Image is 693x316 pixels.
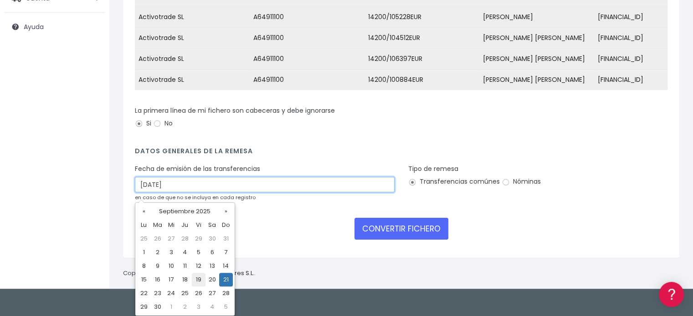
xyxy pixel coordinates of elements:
th: Mi [164,218,178,232]
td: Activotrade SL [135,70,250,90]
td: 11 [178,259,192,273]
td: 30 [151,300,164,314]
td: 7 [219,246,233,259]
td: 14200/106397EUR [364,49,479,70]
td: A64911100 [250,28,364,49]
td: 28 [219,286,233,300]
small: en caso de que no se incluya en cada registro [135,194,256,201]
td: 18 [178,273,192,286]
th: Sa [205,218,219,232]
td: 14200/105228EUR [364,7,479,28]
td: A64911100 [250,70,364,90]
label: Si [135,119,151,128]
td: 13 [205,259,219,273]
td: 1 [164,300,178,314]
td: 29 [137,300,151,314]
a: POWERED BY ENCHANT [125,262,175,271]
label: Fecha de emisión de las transferencias [135,164,260,174]
a: Ayuda [5,17,105,36]
a: Formatos [9,115,173,129]
td: 14200/100884EUR [364,70,479,90]
td: 23 [151,286,164,300]
label: Nóminas [502,177,541,186]
td: 4 [178,246,192,259]
p: Copyright © 2025 . [123,269,256,278]
div: Programadores [9,218,173,227]
td: 2 [151,246,164,259]
td: 30 [205,232,219,246]
td: 16 [151,273,164,286]
td: 6 [205,246,219,259]
td: 25 [137,232,151,246]
td: 21 [219,273,233,286]
td: Activotrade SL [135,7,250,28]
td: 2 [178,300,192,314]
span: Ayuda [24,22,44,31]
td: [PERSON_NAME] [479,7,594,28]
th: Ma [151,218,164,232]
td: A64911100 [250,49,364,70]
td: 9 [151,259,164,273]
td: 8 [137,259,151,273]
button: Contáctanos [9,243,173,259]
td: 31 [219,232,233,246]
a: Perfiles de empresas [9,157,173,171]
td: [PERSON_NAME] [PERSON_NAME] [479,70,594,90]
td: 3 [164,246,178,259]
a: Información general [9,77,173,91]
td: Activotrade SL [135,49,250,70]
td: A64911100 [250,7,364,28]
th: Septiembre 2025 [151,205,219,218]
td: 20 [205,273,219,286]
th: Do [219,218,233,232]
td: 27 [205,286,219,300]
td: 12 [192,259,205,273]
th: » [219,205,233,218]
td: 19 [192,273,205,286]
td: 14 [219,259,233,273]
div: Facturación [9,181,173,189]
td: 1 [137,246,151,259]
th: Lu [137,218,151,232]
td: 17 [164,273,178,286]
td: 29 [192,232,205,246]
td: 10 [164,259,178,273]
a: General [9,195,173,209]
td: 28 [178,232,192,246]
a: API [9,232,173,246]
td: 14200/104512EUR [364,28,479,49]
div: Información general [9,63,173,72]
th: « [137,205,151,218]
td: 26 [192,286,205,300]
td: 27 [164,232,178,246]
td: 15 [137,273,151,286]
td: 3 [192,300,205,314]
td: 26 [151,232,164,246]
td: 4 [205,300,219,314]
label: Tipo de remesa [408,164,458,174]
td: [PERSON_NAME] [PERSON_NAME] [479,28,594,49]
td: 25 [178,286,192,300]
label: La primera línea de mi fichero son cabeceras y debe ignorarse [135,106,335,115]
label: Transferencias comúnes [408,177,500,186]
td: 5 [219,300,233,314]
div: Convertir ficheros [9,100,173,109]
td: [PERSON_NAME] [PERSON_NAME] [479,49,594,70]
td: 24 [164,286,178,300]
th: Vi [192,218,205,232]
td: 5 [192,246,205,259]
a: Problemas habituales [9,129,173,143]
button: CONVERTIR FICHERO [354,218,448,240]
label: No [153,119,173,128]
h4: Datos generales de la remesa [135,147,667,160]
th: Ju [178,218,192,232]
a: Videotutoriales [9,143,173,157]
td: 22 [137,286,151,300]
td: Activotrade SL [135,28,250,49]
